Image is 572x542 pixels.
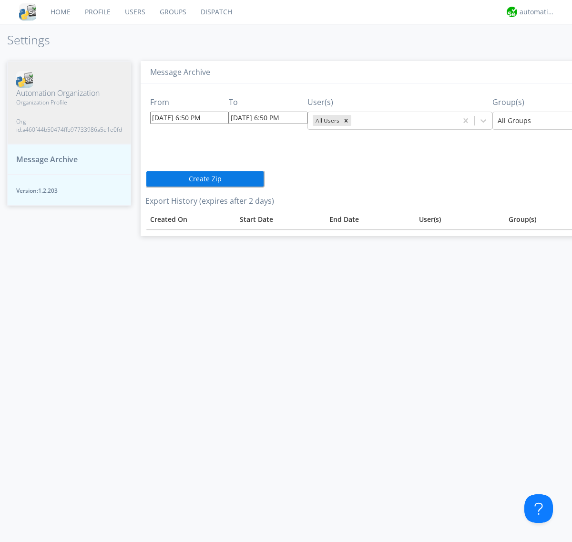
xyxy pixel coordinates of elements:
[7,61,131,144] button: Automation OrganizationOrganization ProfileOrg id:a460f44b50474ffb97733986a5e1e0fd
[16,98,122,106] span: Organization Profile
[16,71,33,88] img: cddb5a64eb264b2086981ab96f4c1ba7
[145,170,265,188] button: Create Zip
[7,144,131,175] button: Message Archive
[341,115,351,126] div: Remove All Users
[16,154,78,165] span: Message Archive
[229,98,307,107] h3: To
[507,7,517,17] img: d2d01cd9b4174d08988066c6d424eccd
[150,98,229,107] h3: From
[235,210,325,229] th: Toggle SortBy
[16,187,122,195] span: Version: 1.2.203
[524,494,553,523] iframe: Toggle Customer Support
[145,210,235,229] th: Toggle SortBy
[313,115,341,126] div: All Users
[16,88,122,99] span: Automation Organization
[414,210,504,229] th: User(s)
[16,117,122,134] span: Org id: a460f44b50474ffb97733986a5e1e0fd
[520,7,555,17] div: automation+atlas
[325,210,414,229] th: Toggle SortBy
[7,175,131,206] button: Version:1.2.203
[307,98,492,107] h3: User(s)
[19,3,36,21] img: cddb5a64eb264b2086981ab96f4c1ba7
